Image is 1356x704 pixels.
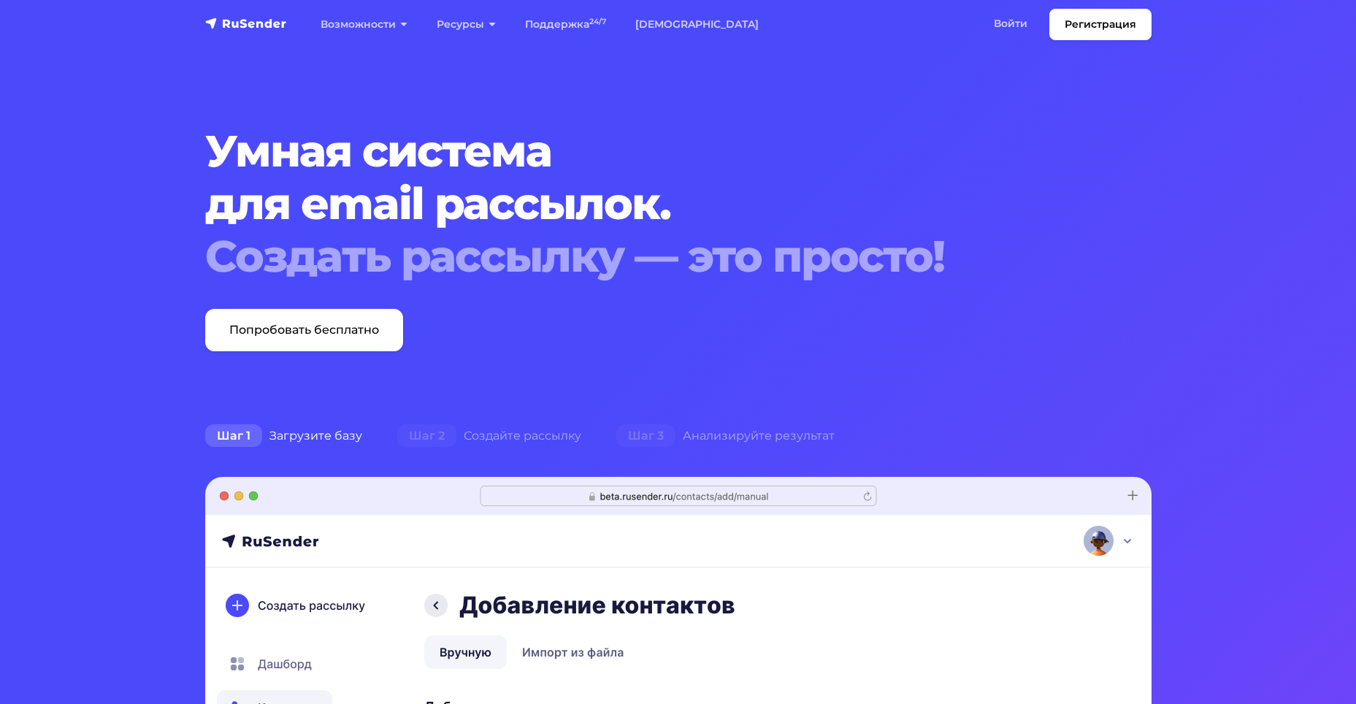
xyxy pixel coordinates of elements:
a: Попробовать бесплатно [205,309,403,351]
div: Загрузите базу [188,421,380,451]
a: Поддержка24/7 [510,9,621,39]
a: Регистрация [1049,9,1152,40]
div: Анализируйте результат [599,421,852,451]
a: Ресурсы [422,9,510,39]
a: [DEMOGRAPHIC_DATA] [621,9,773,39]
span: Шаг 2 [397,424,456,448]
span: Шаг 1 [205,424,262,448]
img: RuSender [205,16,287,31]
span: Шаг 3 [616,424,675,448]
a: Войти [979,9,1042,39]
a: Возможности [306,9,422,39]
div: Создайте рассылку [380,421,599,451]
sup: 24/7 [589,17,606,26]
div: Создать рассылку — это просто! [205,230,1071,283]
h1: Умная система для email рассылок. [205,125,1071,283]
